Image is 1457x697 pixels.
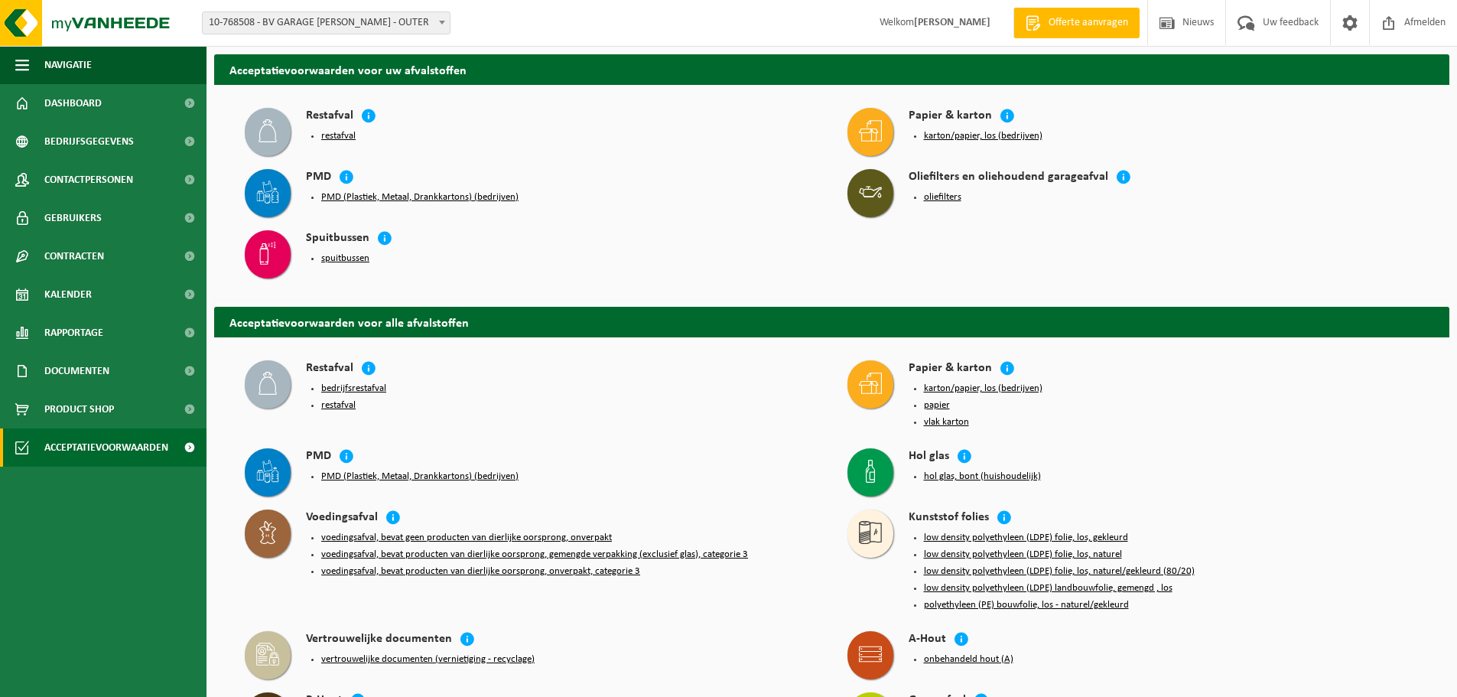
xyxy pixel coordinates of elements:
strong: [PERSON_NAME] [914,17,990,28]
span: Kalender [44,275,92,314]
span: Contracten [44,237,104,275]
button: low density polyethyleen (LDPE) folie, los, naturel [924,549,1122,561]
button: low density polyethyleen (LDPE) landbouwfolie, gemengd , los [924,582,1172,594]
button: voedingsafval, bevat producten van dierlijke oorsprong, gemengde verpakking (exclusief glas), cat... [321,549,748,561]
button: bedrijfsrestafval [321,383,386,395]
span: 10-768508 - BV GARAGE RIK LAMBRECHT - OUTER [203,12,450,34]
button: vertrouwelijke documenten (vernietiging - recyclage) [321,653,535,666]
h4: A-Hout [909,631,946,649]
span: Acceptatievoorwaarden [44,428,168,467]
span: Rapportage [44,314,103,352]
span: 10-768508 - BV GARAGE RIK LAMBRECHT - OUTER [202,11,450,34]
button: karton/papier, los (bedrijven) [924,130,1042,142]
button: restafval [321,399,356,412]
button: onbehandeld hout (A) [924,653,1013,666]
button: hol glas, bont (huishoudelijk) [924,471,1041,483]
span: Bedrijfsgegevens [44,122,134,161]
h4: Restafval [306,108,353,125]
h4: Kunststof folies [909,510,989,527]
h2: Acceptatievoorwaarden voor alle afvalstoffen [214,307,1449,337]
h4: Papier & karton [909,360,992,378]
button: restafval [321,130,356,142]
span: Offerte aanvragen [1045,15,1132,31]
button: low density polyethyleen (LDPE) folie, los, gekleurd [924,532,1128,544]
h4: PMD [306,169,331,187]
h4: Vertrouwelijke documenten [306,631,452,649]
button: spuitbussen [321,252,369,265]
h4: PMD [306,448,331,466]
span: Documenten [44,352,109,390]
button: PMD (Plastiek, Metaal, Drankkartons) (bedrijven) [321,471,519,483]
button: voedingsafval, bevat geen producten van dierlijke oorsprong, onverpakt [321,532,612,544]
h2: Acceptatievoorwaarden voor uw afvalstoffen [214,54,1449,84]
button: karton/papier, los (bedrijven) [924,383,1042,395]
h4: Spuitbussen [306,230,369,248]
button: low density polyethyleen (LDPE) folie, los, naturel/gekleurd (80/20) [924,565,1195,578]
h4: Papier & karton [909,108,992,125]
button: vlak karton [924,416,969,428]
h4: Voedingsafval [306,510,378,527]
button: voedingsafval, bevat producten van dierlijke oorsprong, onverpakt, categorie 3 [321,565,640,578]
button: PMD (Plastiek, Metaal, Drankkartons) (bedrijven) [321,191,519,204]
span: Product Shop [44,390,114,428]
span: Gebruikers [44,199,102,237]
span: Navigatie [44,46,92,84]
button: papier [924,399,950,412]
h4: Hol glas [909,448,949,466]
button: oliefilters [924,191,961,204]
span: Dashboard [44,84,102,122]
a: Offerte aanvragen [1013,8,1140,38]
span: Contactpersonen [44,161,133,199]
h4: Restafval [306,360,353,378]
h4: Oliefilters en oliehoudend garageafval [909,169,1108,187]
button: polyethyleen (PE) bouwfolie, los - naturel/gekleurd [924,599,1129,611]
